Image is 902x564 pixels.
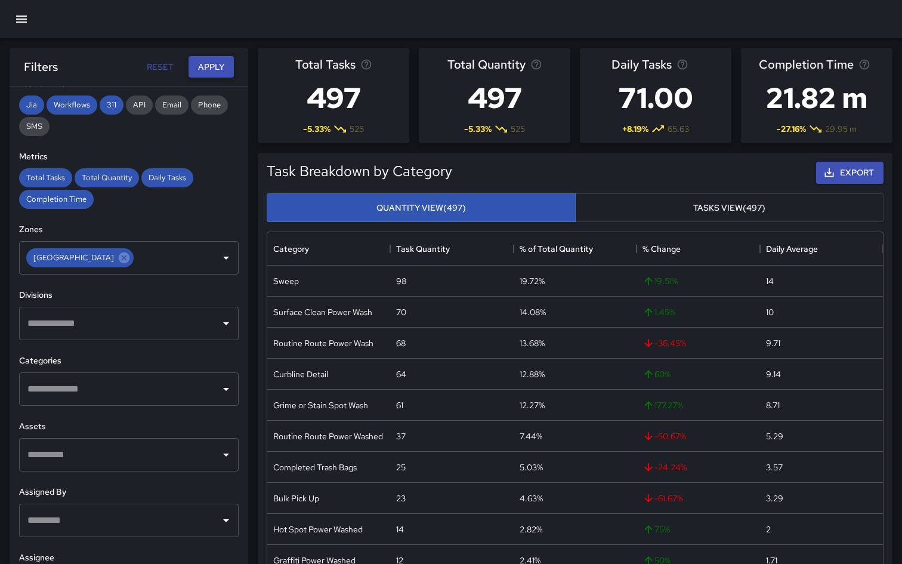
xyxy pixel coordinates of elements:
[642,430,686,442] span: -50.67 %
[642,399,683,411] span: 177.27 %
[191,95,228,115] div: Phone
[514,232,637,266] div: % of Total Quantity
[520,399,545,411] div: 12.27%
[273,275,299,287] div: Sweep
[155,95,189,115] div: Email
[295,74,372,122] h3: 497
[396,399,403,411] div: 61
[273,399,368,411] div: Grime or Stain Spot Wash
[642,232,681,266] div: % Change
[530,58,542,70] svg: Total task quantity in the selected period, compared to the previous period.
[273,306,372,318] div: Surface Clean Power Wash
[766,523,771,535] div: 2
[622,123,648,135] span: + 8.19 %
[218,249,234,266] button: Open
[273,232,309,266] div: Category
[642,368,671,380] span: 60 %
[273,337,373,349] div: Routine Route Power Wash
[511,123,525,135] span: 525
[464,123,492,135] span: -5.33 %
[759,74,875,122] h3: 21.82 m
[24,57,58,76] h6: Filters
[825,123,857,135] span: 29.95 m
[141,56,179,78] button: Reset
[19,100,44,110] span: Jia
[218,315,234,332] button: Open
[759,55,854,74] span: Completion Time
[520,461,543,473] div: 5.03%
[858,58,870,70] svg: Average time taken to complete tasks in the selected period, compared to the previous period.
[19,194,94,204] span: Completion Time
[777,123,806,135] span: -27.16 %
[75,172,139,183] span: Total Quantity
[75,168,139,187] div: Total Quantity
[668,123,689,135] span: 65.63
[390,232,513,266] div: Task Quantity
[396,368,406,380] div: 64
[350,123,364,135] span: 525
[766,337,780,349] div: 9.71
[766,306,774,318] div: 10
[520,492,543,504] div: 4.63%
[637,232,759,266] div: % Change
[26,248,134,267] div: [GEOGRAPHIC_DATA]
[396,275,406,287] div: 98
[447,55,526,74] span: Total Quantity
[19,168,72,187] div: Total Tasks
[273,523,363,535] div: Hot Spot Power Washed
[19,486,239,499] h6: Assigned By
[273,430,383,442] div: Routine Route Power Washed
[19,95,44,115] div: Jia
[520,430,542,442] div: 7.44%
[47,95,97,115] div: Workflows
[19,117,50,136] div: SMS
[155,100,189,110] span: Email
[816,162,884,184] button: Export
[191,100,228,110] span: Phone
[19,190,94,209] div: Completion Time
[19,223,239,236] h6: Zones
[126,95,153,115] div: API
[273,368,328,380] div: Curbline Detail
[766,430,783,442] div: 5.29
[520,523,542,535] div: 2.82%
[141,172,193,183] span: Daily Tasks
[360,58,372,70] svg: Total number of tasks in the selected period, compared to the previous period.
[642,275,678,287] span: 19.51 %
[19,172,72,183] span: Total Tasks
[575,193,884,223] button: Tasks View(497)
[267,232,390,266] div: Category
[520,306,546,318] div: 14.08%
[520,275,545,287] div: 19.72%
[396,523,404,535] div: 14
[303,123,330,135] span: -5.33 %
[766,368,781,380] div: 9.14
[396,461,406,473] div: 25
[520,337,545,349] div: 13.68%
[19,355,239,368] h6: Categories
[520,368,545,380] div: 12.88%
[273,461,357,473] div: Completed Trash Bags
[267,193,576,223] button: Quantity View(497)
[218,446,234,463] button: Open
[642,523,670,535] span: 75 %
[611,55,672,74] span: Daily Tasks
[218,512,234,529] button: Open
[760,232,883,266] div: Daily Average
[100,95,123,115] div: 311
[396,492,406,504] div: 23
[766,492,783,504] div: 3.29
[19,289,239,302] h6: Divisions
[642,337,686,349] span: -36.45 %
[19,420,239,433] h6: Assets
[396,337,406,349] div: 68
[642,492,683,504] span: -61.67 %
[267,162,452,181] h5: Task Breakdown by Category
[396,306,406,318] div: 70
[766,275,774,287] div: 14
[100,100,123,110] span: 311
[642,306,675,318] span: 1.45 %
[396,232,450,266] div: Task Quantity
[19,121,50,131] span: SMS
[26,251,121,264] span: [GEOGRAPHIC_DATA]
